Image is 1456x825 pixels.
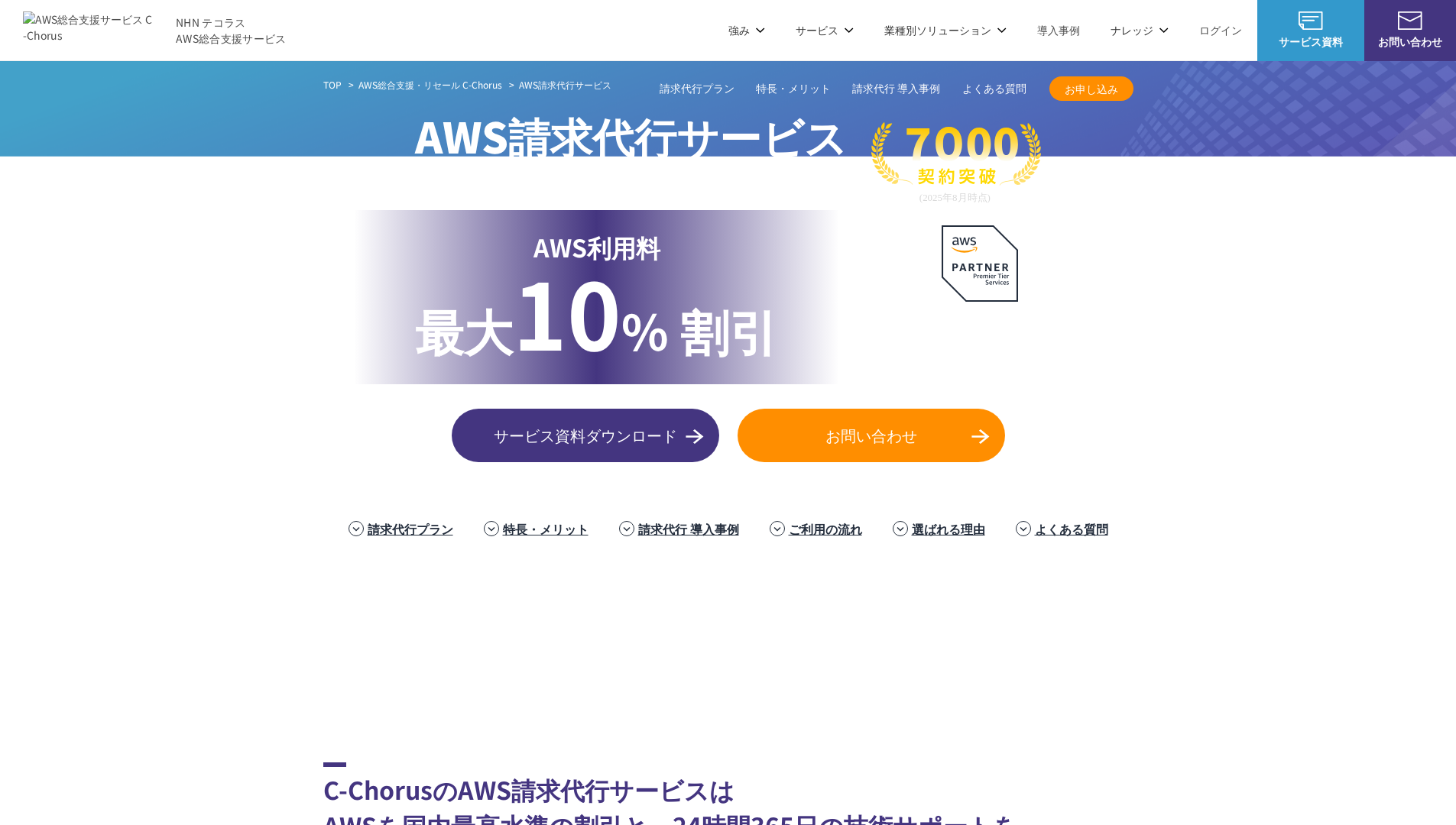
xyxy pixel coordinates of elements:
img: フジモトHD [449,579,572,640]
span: 最大 [415,294,513,364]
a: お申し込み [1049,76,1133,101]
img: 早稲田大学 [939,655,1061,717]
img: 国境なき医師団 [526,655,648,717]
a: 請求代行プラン [368,519,453,538]
p: 強み [728,22,765,38]
p: % 割引 [415,265,778,366]
p: AWS利用料 [415,228,778,265]
img: クリーク・アンド・リバー [388,655,511,717]
span: AWS請求代行サービス [519,78,611,91]
a: AWS総合支援・リセール C-Chorus [358,78,502,92]
img: 契約件数 [871,122,1041,204]
a: TOP [323,78,342,92]
span: お問い合わせ [738,424,1005,447]
p: AWS最上位 プレミアティア サービスパートナー [911,311,1049,368]
a: ご利用の流れ [789,519,862,538]
a: 請求代行 導入事例 [852,81,941,97]
span: サービス資料ダウンロード [452,424,719,447]
img: 大阪工業大学 [1214,655,1336,717]
img: お問い合わせ [1398,11,1422,30]
img: ミズノ [174,579,297,640]
a: 請求代行 導入事例 [638,519,739,538]
img: 慶應義塾 [801,655,923,717]
span: 10 [513,244,621,377]
img: ヤマサ醤油 [725,579,847,640]
a: サービス資料ダウンロード [452,409,719,462]
a: よくある質問 [962,81,1026,97]
img: エイチーム [251,655,373,717]
a: 請求代行プラン [660,81,734,97]
span: AWS請求代行サービス [415,105,847,166]
a: 選ばれる理由 [912,519,985,538]
p: サービス [796,22,854,38]
a: 特長・メリット [503,519,589,538]
img: 共同通信デジタル [1137,579,1260,640]
a: ログイン [1199,22,1242,38]
a: 導入事例 [1037,22,1080,38]
img: 東京書籍 [862,579,984,640]
img: まぐまぐ [1275,579,1397,640]
a: よくある質問 [1035,519,1108,538]
img: 住友生命保険相互 [312,579,434,640]
p: 業種別ソリューション [884,22,1007,38]
a: AWS総合支援サービス C-Chorus NHN テコラスAWS総合支援サービス [23,11,287,48]
img: 三菱地所 [37,579,159,640]
span: お問い合わせ [1364,34,1456,50]
img: 日本財団 [663,655,786,717]
a: 特長・メリット [756,81,831,97]
img: 一橋大学 [1076,655,1198,717]
img: ファンコミュニケーションズ [113,655,235,717]
p: 国内最高水準の割引と 24時間365日の無料AWS技術サポート [415,166,847,191]
a: お問い合わせ [738,409,1005,462]
img: AWSプレミアティアサービスパートナー [942,225,1018,302]
p: ナレッジ [1111,22,1169,38]
span: NHN テコラス AWS総合支援サービス [176,15,287,47]
img: AWS総合支援サービス C-Chorus サービス資料 [1299,11,1323,30]
span: サービス資料 [1257,34,1364,50]
span: お申し込み [1049,81,1133,97]
img: AWS総合支援サービス C-Chorus [23,11,153,48]
img: クリスピー・クリーム・ドーナツ [1000,579,1122,640]
img: エアトリ [587,579,709,640]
